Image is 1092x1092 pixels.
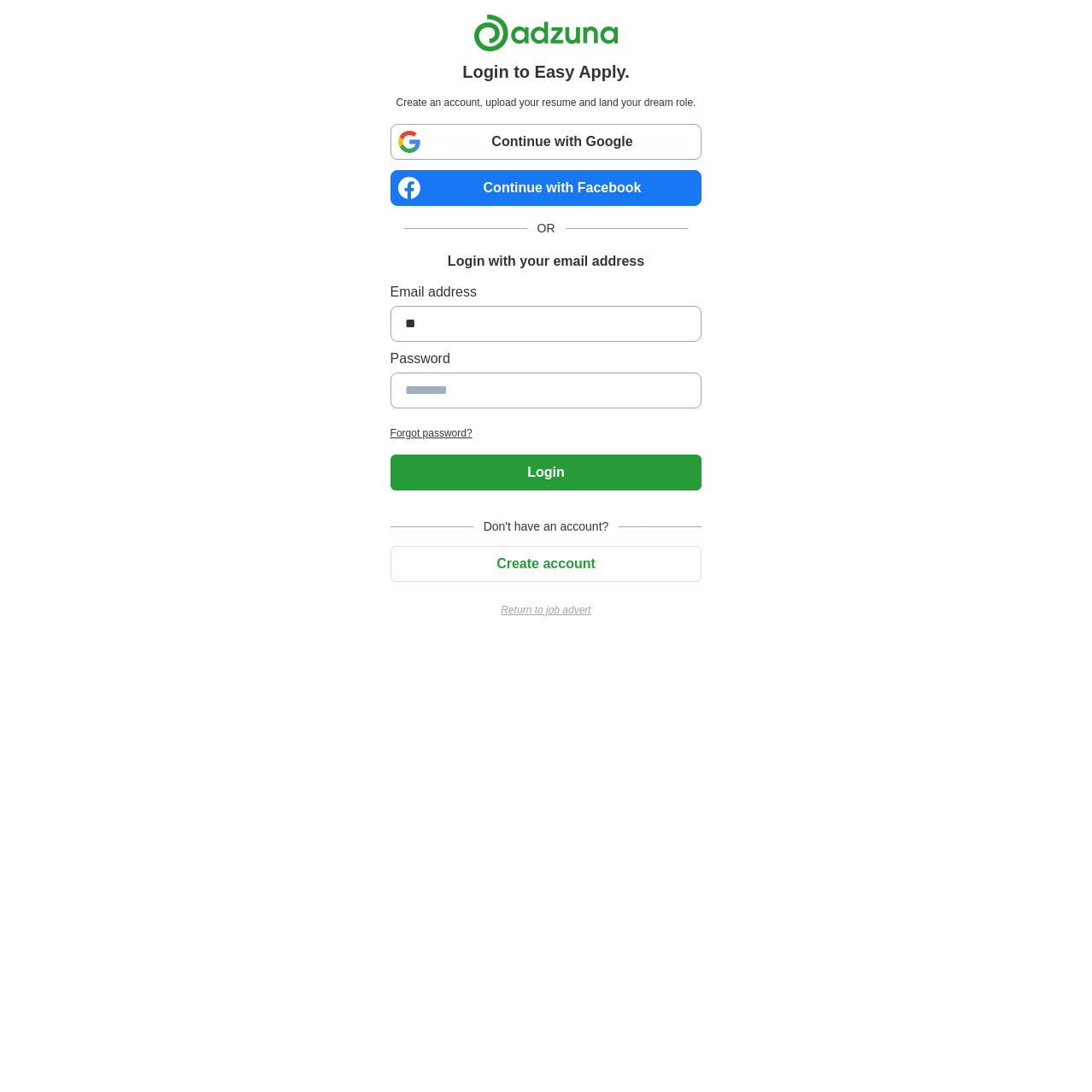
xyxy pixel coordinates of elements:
[390,170,702,206] a: Continue with Facebook
[473,518,619,536] span: Don't have an account?
[390,556,702,571] a: Create account
[448,251,644,272] h1: Login with your email address
[390,546,702,582] button: Create account
[473,14,619,52] img: Adzuna logo
[390,282,702,302] label: Email address
[527,220,566,238] span: OR
[390,602,702,618] a: Return to job advert
[390,124,702,160] a: Continue with Google
[390,455,702,490] button: Login
[462,59,630,85] h1: Login to Easy Apply.
[390,349,702,369] label: Password
[394,95,699,110] p: Create an account, upload your resume and land your dream role.
[390,426,702,441] a: Forgot password?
